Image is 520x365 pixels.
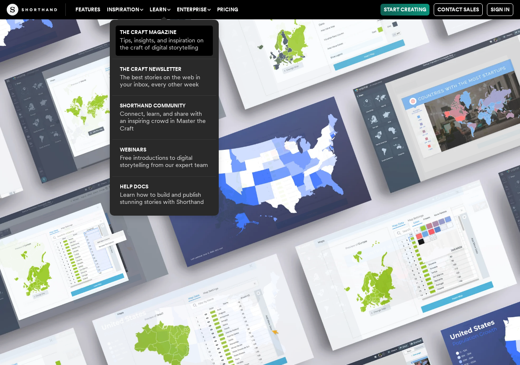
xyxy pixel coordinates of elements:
a: Pricing [214,4,241,16]
button: Enterprise [173,4,214,16]
p: Free introductions to digital storytelling from our expert team [120,154,209,169]
a: Help docsLearn how to build and publish stunning stories with Shorthand [120,184,209,206]
p: Learn how to build and publish stunning stories with Shorthand [120,191,209,206]
a: WebinarsFree introductions to digital storytelling from our expert team [120,147,209,169]
button: Inspiration [103,4,146,16]
a: Sign in [487,3,513,16]
button: Learn [146,4,173,16]
p: Connect, learn, and share with an inspiring crowd in Master the Craft [120,110,209,132]
a: Contact Sales [434,3,483,16]
p: Tips, insights, and inspiration on the craft of digital storytelling [120,37,209,52]
a: Features [72,4,103,16]
a: Shorthand CommunityConnect, learn, and share with an inspiring crowd in Master the Craft [120,103,209,132]
a: The Craft newsletterThe best stories on the web in your inbox, every other week [120,67,209,89]
p: The best stories on the web in your inbox, every other week [120,74,209,89]
img: The Craft [7,4,57,16]
a: Start Creating [380,4,429,16]
a: The Craft magazineTips, insights, and inspiration on the craft of digital storytelling [120,30,209,52]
